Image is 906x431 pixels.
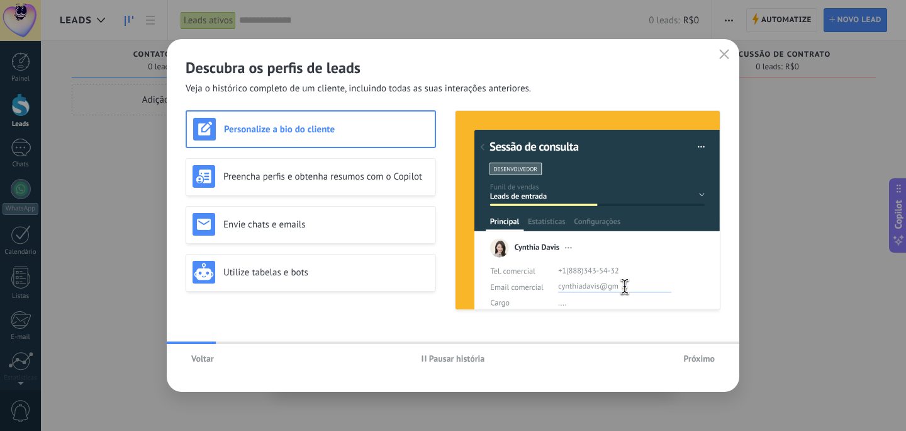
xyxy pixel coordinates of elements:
[224,124,428,135] h3: Personalize a bio do cliente
[186,83,531,95] span: Veja o histórico completo de um cliente, incluindo todas as suas interações anteriores.
[683,354,715,363] span: Próximo
[186,58,720,78] h2: Descubra os perfis de leads
[223,267,429,279] h3: Utilize tabelas e bots
[223,219,429,231] h3: Envie chats e emails
[678,349,720,368] button: Próximo
[223,171,429,183] h3: Preencha perfis e obtenha resumos com o Copilot
[416,349,491,368] button: Pausar história
[186,349,220,368] button: Voltar
[191,354,214,363] span: Voltar
[429,354,485,363] span: Pausar história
